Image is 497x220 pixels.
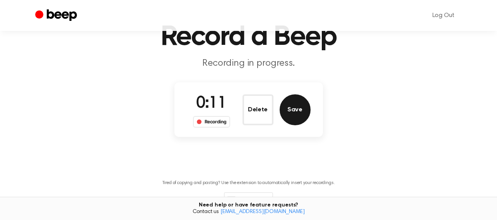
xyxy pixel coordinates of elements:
p: Recording in progress. [100,57,397,70]
span: 0:11 [196,96,227,112]
div: Recording [193,116,231,128]
a: Log Out [425,6,462,25]
span: Contact us [5,209,492,216]
a: [EMAIL_ADDRESS][DOMAIN_NAME] [220,209,305,215]
h1: Record a Beep [51,23,447,51]
button: Save Audio Record [280,94,311,125]
button: Delete Audio Record [243,94,273,125]
a: Beep [35,8,79,23]
p: Tired of copying and pasting? Use the extension to automatically insert your recordings. [162,180,335,186]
